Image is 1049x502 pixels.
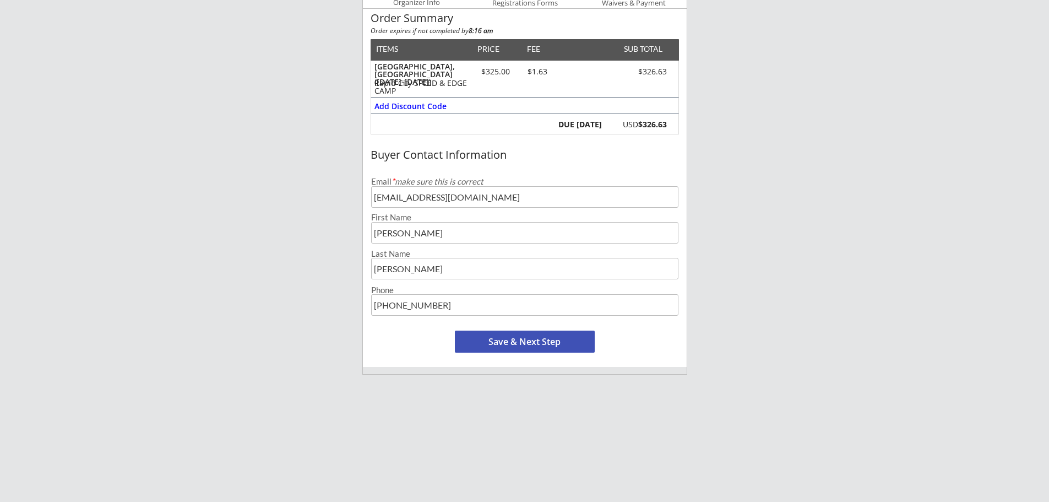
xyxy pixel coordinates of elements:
[376,45,415,53] div: ITEMS
[472,45,505,53] div: PRICE
[392,176,483,186] em: make sure this is correct
[519,68,556,75] div: $1.63
[371,149,679,161] div: Buyer Contact Information
[619,45,662,53] div: SUB TOTAL
[455,331,595,353] button: Save & Next Step
[638,119,667,129] strong: $326.63
[472,68,519,75] div: $325.00
[374,63,468,86] div: [GEOGRAPHIC_DATA], [GEOGRAPHIC_DATA] ([DATE]-[DATE])
[605,68,667,75] div: $326.63
[519,45,548,53] div: FEE
[374,102,448,110] div: Add Discount Code
[371,286,678,294] div: Phone
[371,12,679,24] div: Order Summary
[556,121,602,128] div: DUE [DATE]
[469,26,493,35] strong: 8:16 am
[374,79,468,95] div: Rapid City SPEED & EDGE CAMP
[371,250,678,258] div: Last Name
[371,213,678,222] div: First Name
[608,121,667,128] div: USD
[371,177,678,186] div: Email
[371,28,679,34] div: Order expires if not completed by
